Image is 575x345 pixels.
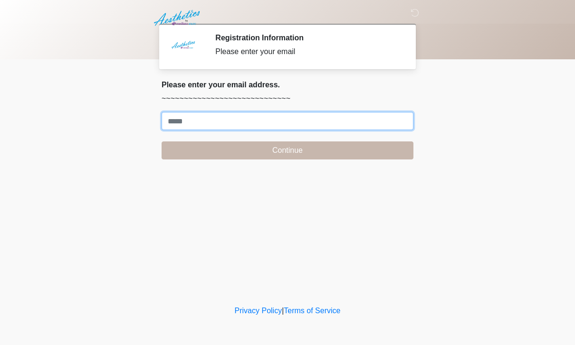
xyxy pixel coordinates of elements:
img: Agent Avatar [169,33,197,62]
div: Please enter your email [215,46,399,57]
p: ~~~~~~~~~~~~~~~~~~~~~~~~~~~~~ [162,93,413,104]
h2: Registration Information [215,33,399,42]
a: | [282,307,284,315]
img: Aesthetics by Emediate Cure Logo [152,7,204,29]
button: Continue [162,141,413,159]
a: Terms of Service [284,307,340,315]
h2: Please enter your email address. [162,80,413,89]
a: Privacy Policy [235,307,282,315]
